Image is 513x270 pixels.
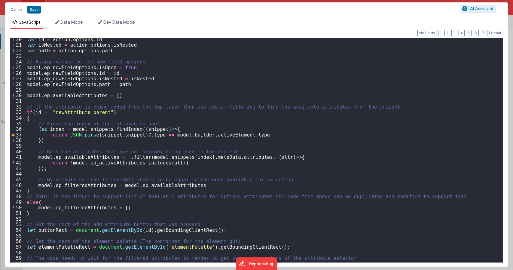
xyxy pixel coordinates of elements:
[103,20,136,25] span: Dev Data Model
[466,30,472,36] button: 5
[19,20,41,25] span: JavaScript
[459,30,465,36] button: 4
[10,143,26,149] div: 39
[480,30,486,36] button: 7
[10,126,26,132] div: 36
[10,250,26,256] div: 58
[10,48,26,54] div: 22
[451,30,457,36] button: 3
[27,6,41,14] button: Save
[10,183,26,188] div: 46
[10,199,26,205] div: 49
[10,132,26,138] div: 37
[10,137,26,143] div: 38
[10,227,26,233] div: 54
[10,216,26,222] div: 52
[10,87,26,93] div: 29
[473,30,479,36] button: 6
[444,30,450,36] button: 2
[10,42,26,48] div: 21
[10,65,26,70] div: 25
[10,76,26,81] div: 27
[10,194,26,199] div: 48
[10,160,26,166] div: 42
[10,70,26,76] div: 26
[236,257,277,270] iframe: Marker.io feedback button
[10,205,26,210] div: 50
[60,20,84,25] span: Data Model
[10,238,26,244] div: 56
[10,37,26,42] div: 20
[10,166,26,171] div: 43
[10,59,26,65] div: 24
[10,121,26,127] div: 35
[10,222,26,227] div: 53
[10,154,26,160] div: 41
[10,244,26,250] div: 57
[10,115,26,121] div: 34
[10,255,26,261] div: 59
[487,30,503,36] button: Format
[10,261,26,267] div: 60
[10,177,26,183] div: 45
[10,171,26,177] div: 44
[10,210,26,216] div: 51
[10,149,26,155] div: 40
[10,109,26,115] div: 33
[10,233,26,239] div: 55
[8,5,26,14] button: Cancel
[10,104,26,110] div: 32
[438,30,443,36] button: 1
[460,5,496,13] button: AI Assistant
[10,98,26,104] div: 31
[10,188,26,194] div: 47
[470,6,494,11] span: AI Assistant
[10,93,26,98] div: 30
[10,54,26,59] div: 23
[10,81,26,87] div: 28
[417,30,437,36] button: No Folds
